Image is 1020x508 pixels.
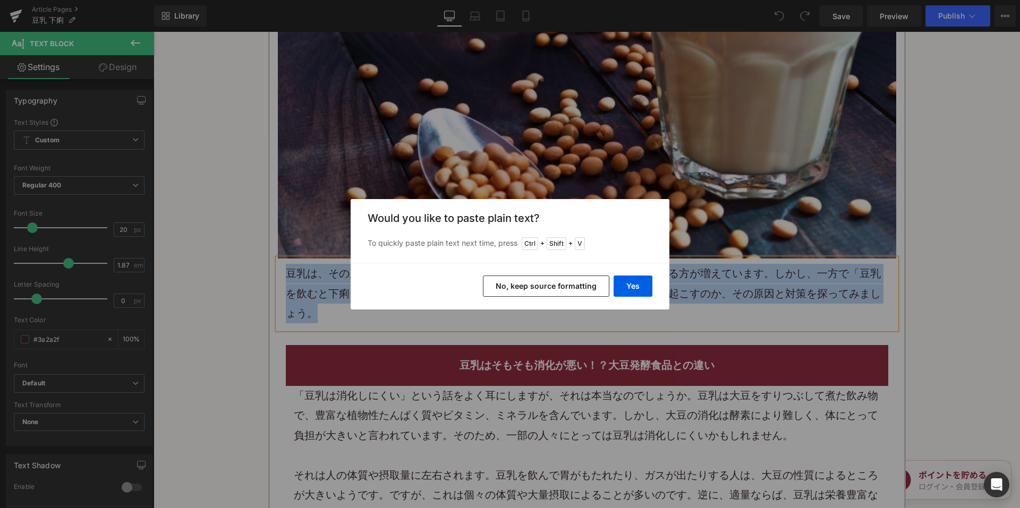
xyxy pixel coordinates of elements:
span: + [568,238,573,249]
span: Shift [547,237,566,250]
p: それは人の体質や摂取量に左右されます。豆乳を飲んで胃がもたれたり、ガスが出たりする人は、大豆の性質によるところが大きいようです。ですが、これは個々の体質や大量摂取によることが多いのです。逆に、適... [140,434,727,493]
span: Ctrl [522,237,538,250]
span: + [540,238,545,249]
p: 「豆乳は消化しにくい」という話をよく耳にしますが、それは本当なのでしょうか。豆乳は大豆をすりつぶして煮た飲み物で、豊富な植物性たんぱく質やビタミン、ミネラルを含んでいます。しかし、大豆の消化は酵... [140,354,727,414]
p: To quickly paste plain text next time, press [368,237,652,250]
h3: Would you like to paste plain text? [368,212,652,225]
div: Open Intercom Messenger [984,472,1009,497]
button: Yes [614,275,652,297]
h2: 豆乳はそもそも消化が悪い！？大豆発酵食品との違い [140,324,727,343]
button: No, keep source formatting [483,275,609,297]
p: 豆乳は、その豊富な栄養素から健康食品として知られ、日々の食生活に取り入れる方が増えています。しかし、一方で「豆乳を飲むと下痢をする」という人もいらっしゃるようです。なぜ豆乳は下痢を引き起こすのか... [132,232,735,291]
span: V [575,237,585,250]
